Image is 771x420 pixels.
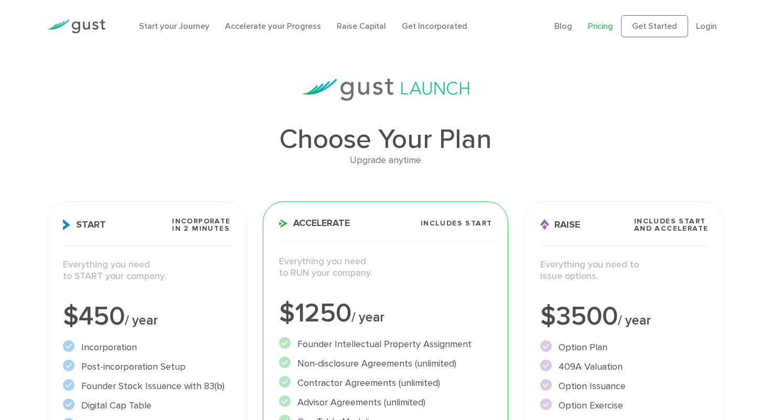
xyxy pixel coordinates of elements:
div: $3500 [540,304,708,330]
h1: Choose Your Plan [47,126,725,153]
li: Option Exercise [540,399,708,413]
img: Accelerate Icon [279,219,288,228]
p: Everything you need to START your company. [63,259,231,283]
li: Founder Stock Issuance with 83(b) [63,379,231,393]
span: / year [351,309,384,325]
li: Post-incorporation Setup [63,360,231,374]
a: Raise Capital [337,21,386,31]
span: Accelerate [279,219,350,228]
a: Pricing [588,21,613,31]
img: Gust Logo [47,19,105,34]
a: Accelerate your Progress [225,21,321,31]
img: Raise Icon [540,219,549,230]
span: Start [63,219,106,230]
span: Includes START [421,220,492,227]
li: Founder Intellectual Property Assignment [279,337,492,351]
span: Includes START and ACCELERATE [634,218,709,232]
li: Option Plan [540,340,708,354]
a: Get Started [621,15,688,37]
span: / year [618,313,651,328]
span: Raise [540,219,580,230]
a: Blog [554,21,572,31]
a: Start your Journey [139,21,209,31]
a: Get Incorporated [402,21,467,31]
div: $450 [63,304,231,330]
li: Contractor Agreements (unlimited) [279,376,492,390]
img: Start Icon X2 [63,219,71,230]
span: Incorporate in 2 Minutes [172,218,230,232]
div: Upgrade anytime [47,153,725,168]
a: Login [696,21,717,31]
li: Option Issuance [540,379,708,393]
li: Digital Cap Table [63,399,231,413]
div: $1250 [279,300,492,327]
img: gust-launch-logos.svg [302,79,469,101]
span: / year [125,313,158,328]
li: Advisor Agreements (unlimited) [279,395,492,410]
li: Incorporation [63,340,231,354]
li: Non-disclosure Agreements (unlimited) [279,357,492,371]
p: Everything you need to RUN your company. [279,256,492,279]
p: Everything you need to issue options. [540,259,708,283]
li: 409A Valuation [540,360,708,374]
